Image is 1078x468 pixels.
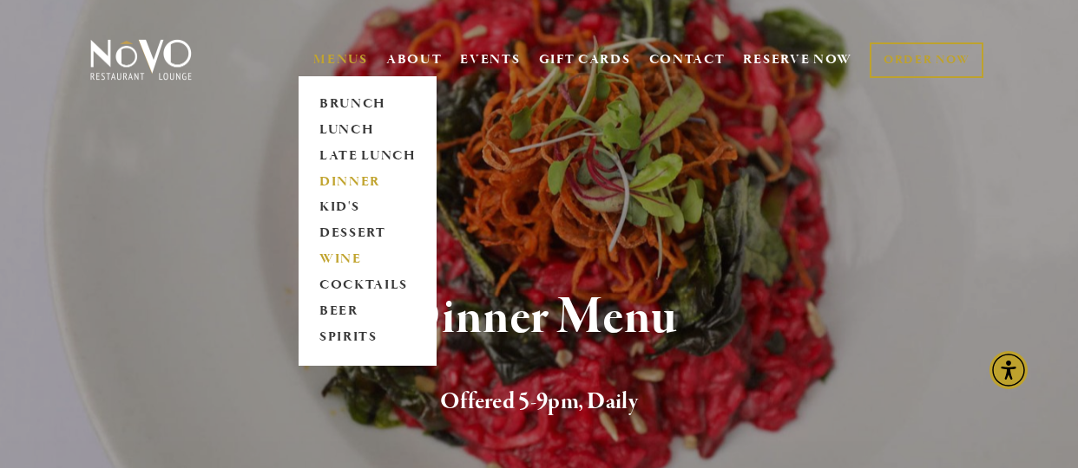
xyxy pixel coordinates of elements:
a: CONTACT [649,43,726,76]
a: EVENTS [460,51,520,68]
a: KID'S [313,195,422,221]
a: LATE LUNCH [313,143,422,169]
a: SPIRITS [313,325,422,351]
h1: Dinner Menu [114,289,963,346]
a: ORDER NOW [870,42,983,78]
a: MENUS [313,51,368,68]
h2: Offered 5-9pm, Daily [114,384,963,420]
a: LUNCH [313,117,422,143]
a: WINE [313,247,422,273]
a: BRUNCH [313,91,422,117]
a: RESERVE NOW [743,43,852,76]
a: DINNER [313,169,422,195]
a: BEER [313,299,422,325]
div: Accessibility Menu [989,351,1028,389]
img: Novo Restaurant &amp; Lounge [87,38,195,81]
a: GIFT CARDS [539,43,631,76]
a: DESSERT [313,221,422,247]
a: COCKTAILS [313,273,422,299]
a: ABOUT [386,51,443,68]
